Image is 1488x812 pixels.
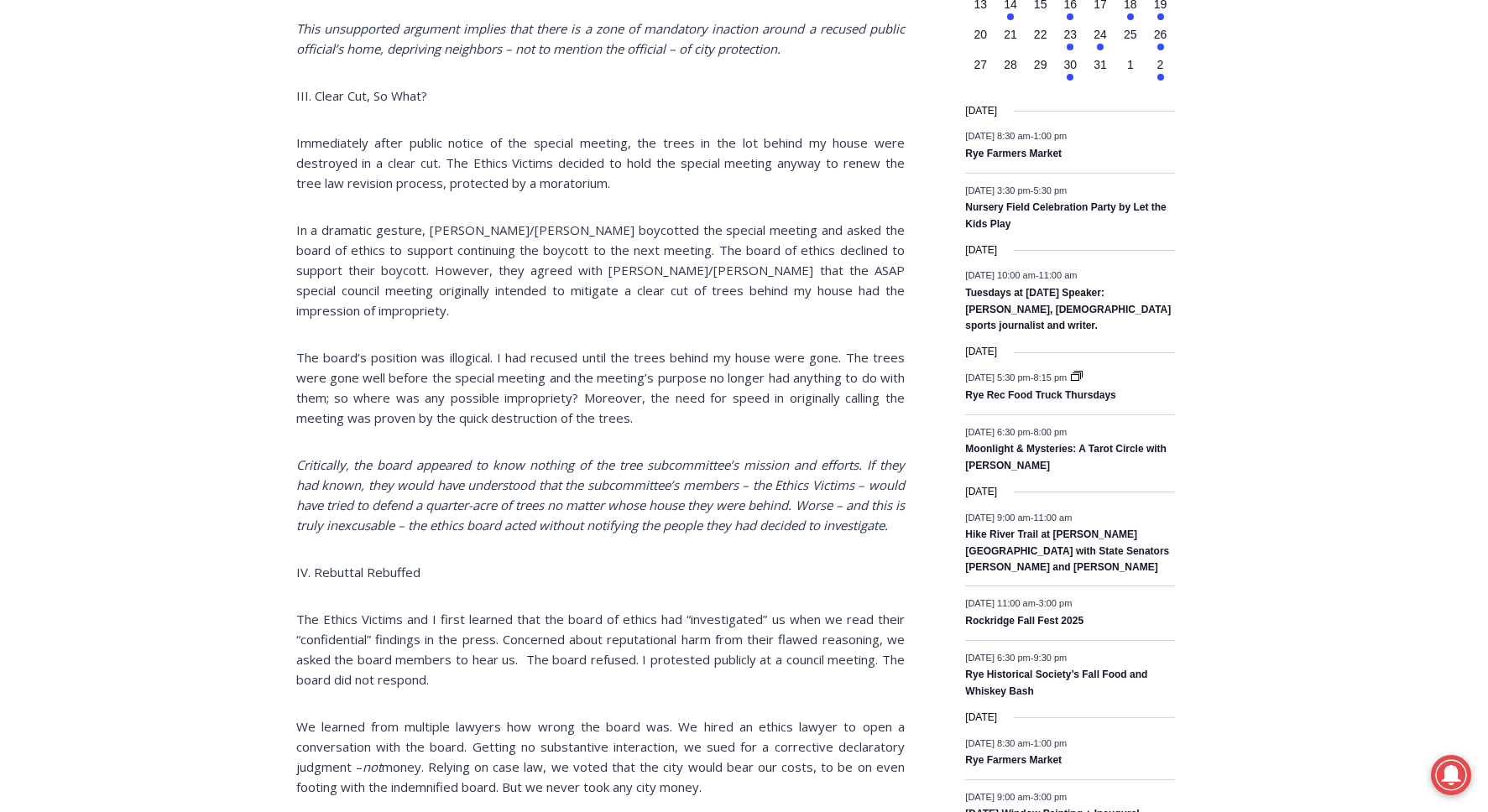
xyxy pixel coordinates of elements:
time: 20 [974,28,987,41]
time: 27 [974,58,987,71]
button: 23 Has events [1056,26,1086,56]
time: - [965,791,1067,801]
a: Rye Farmers Market [965,754,1062,768]
time: 1 [1127,58,1134,71]
time: 28 [1004,58,1017,71]
span: 11:00 am [1033,512,1072,522]
p: III. Clear Cut, So What? [296,86,905,106]
button: 22 [1026,26,1056,56]
button: 30 Has events [1056,56,1086,86]
span: 8:15 pm [1033,372,1067,382]
span: 9:30 pm [1033,652,1067,662]
em: Has events [1067,74,1073,81]
time: 2 [1157,58,1164,71]
a: Hike River Trail at [PERSON_NAME][GEOGRAPHIC_DATA] with State Senators [PERSON_NAME] and [PERSON_... [965,528,1169,575]
em: Has events [1097,44,1104,50]
a: [PERSON_NAME] Read Sanctuary Fall Fest: [DATE] [1,167,243,209]
button: 2 Has events [1146,56,1176,86]
a: Rye Rec Food Truck Thursdays [965,389,1115,403]
span: 3:00 pm [1039,598,1073,608]
em: Has events [1067,44,1073,50]
time: - [965,426,1067,436]
time: - [965,131,1067,141]
button: 31 [1085,56,1115,86]
time: [DATE] [965,484,997,500]
button: 25 [1115,26,1146,56]
p: IV. Rebuttal Rebuffed [296,562,905,582]
span: [DATE] 6:30 pm [965,652,1030,662]
em: Has events [1157,44,1164,50]
h4: [PERSON_NAME] Read Sanctuary Fall Fest: [DATE] [13,169,215,207]
a: Moonlight & Mysteries: A Tarot Circle with [PERSON_NAME] [965,443,1167,472]
a: Nursery Field Celebration Party by Let the Kids Play [965,201,1166,231]
button: 21 [995,26,1026,56]
time: - [965,512,1072,522]
em: Has events [1157,13,1164,20]
button: 26 Has events [1146,26,1176,56]
span: [DATE] 8:30 am [965,131,1030,141]
time: 31 [1094,58,1107,71]
time: [DATE] [965,710,997,726]
span: [DATE] 9:00 am [965,791,1030,801]
span: [DATE] 3:30 pm [965,185,1030,195]
button: 24 Has events [1085,26,1115,56]
a: Rockridge Fall Fest 2025 [965,615,1083,628]
time: - [965,270,1077,280]
span: 5:30 pm [1033,185,1067,195]
span: 1:00 pm [1033,737,1067,747]
span: [DATE] 6:30 pm [965,426,1030,436]
span: [DATE] 11:00 am [965,598,1036,608]
em: This unsupported argument implies that there is a zone of mandatory inaction around a recused pub... [296,20,905,57]
span: [DATE] 5:30 pm [965,372,1030,382]
time: - [965,598,1072,608]
time: [DATE] [965,242,997,258]
button: 20 [965,26,995,56]
em: not [363,758,382,775]
span: [DATE] 8:30 am [965,737,1030,747]
time: 26 [1154,28,1167,41]
span: 8:00 pm [1033,426,1067,436]
time: - [965,185,1067,195]
em: Critically, the board appeared to know nothing of the tree subcommittee’s mission and efforts. If... [296,456,905,534]
p: The Ethics Victims and I first learned that the board of ethics had “investigated” us when we rea... [296,609,905,690]
button: 29 [1026,56,1056,86]
div: / [187,142,191,159]
div: 5 [175,142,183,159]
time: 24 [1094,28,1107,41]
a: Rye Historical Society’s Fall Food and Whiskey Bash [965,669,1147,698]
span: [DATE] 9:00 am [965,512,1030,522]
time: [DATE] [965,344,997,360]
div: "At the 10am stand-up meeting, each intern gets a chance to take [PERSON_NAME] and the other inte... [424,1,793,163]
p: In a dramatic gesture, [PERSON_NAME]/[PERSON_NAME] boycotted the special meeting and asked the bo... [296,220,905,320]
a: Intern @ [DOMAIN_NAME] [404,163,813,209]
em: Has events [1067,13,1073,20]
p: We learned from multiple lawyers how wrong the board was. We hired an ethics lawyer to open a con... [296,716,905,797]
em: Has events [1007,13,1014,20]
em: Has events [1157,74,1164,81]
span: Intern @ [DOMAIN_NAME] [439,167,778,205]
p: The board’s position was illogical. I had recused until the trees behind my house were gone. The ... [296,347,905,428]
span: 11:00 am [1039,270,1078,280]
time: 23 [1064,28,1078,41]
span: [DATE] 10:00 am [965,270,1036,280]
div: unique DIY crafts [175,49,234,138]
time: [DATE] [965,103,997,119]
span: 3:00 pm [1033,791,1067,801]
time: - [965,372,1069,382]
p: Immediately after public notice of the special meeting, the trees in the lot behind my house were... [296,133,905,193]
button: 1 [1115,56,1146,86]
time: 21 [1004,28,1017,41]
time: - [965,652,1067,662]
a: Rye Farmers Market [965,148,1062,161]
a: Tuesdays at [DATE] Speaker: [PERSON_NAME], [DEMOGRAPHIC_DATA] sports journalist and writer. [965,287,1171,333]
time: 22 [1034,28,1047,41]
time: 30 [1064,58,1078,71]
button: 27 [965,56,995,86]
div: 6 [196,142,203,159]
span: 1:00 pm [1033,131,1067,141]
time: 25 [1124,28,1137,41]
em: Has events [1127,13,1134,20]
time: - [965,737,1067,747]
time: 29 [1034,58,1047,71]
button: 28 [995,56,1026,86]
